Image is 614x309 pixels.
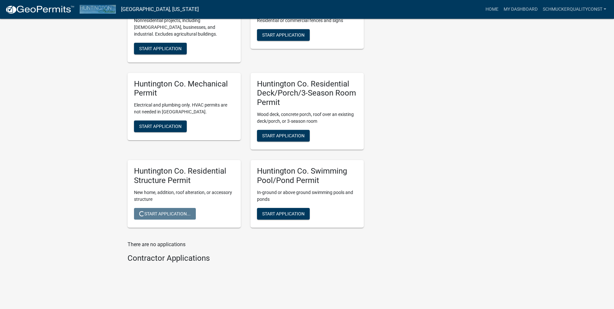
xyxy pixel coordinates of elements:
h5: Huntington Co. Residential Deck/Porch/3-Season Room Permit [257,79,357,107]
a: SchmuckerQualityConst [540,3,609,16]
wm-workflow-list-section: Contractor Applications [128,254,364,266]
p: Wood deck, concrete porch, roof over an existing deck/porch, or 3-season room [257,111,357,125]
button: Start Application... [134,208,196,220]
span: Start Application [139,46,182,51]
h5: Huntington Co. Swimming Pool/Pond Permit [257,166,357,185]
p: Electrical and plumbing only. HVAC permits are not needed in [GEOGRAPHIC_DATA]. [134,102,234,115]
p: In-ground or above ground swimming pools and ponds [257,189,357,203]
span: Start Application [139,124,182,129]
img: Huntington County, Indiana [80,5,116,14]
span: Start Application [262,133,305,138]
button: Start Application [257,208,310,220]
h5: Huntington Co. Mechanical Permit [134,79,234,98]
button: Start Application [134,43,187,54]
p: Residential or commercial fences and signs [257,17,357,24]
p: Nonresidential projects, including [DEMOGRAPHIC_DATA], businesses, and industrial. Excludes agric... [134,17,234,38]
a: My Dashboard [501,3,540,16]
h5: Huntington Co. Residential Structure Permit [134,166,234,185]
span: Start Application... [139,211,191,216]
p: There are no applications [128,241,364,248]
a: Home [483,3,501,16]
span: Start Application [262,211,305,216]
button: Start Application [257,130,310,142]
h4: Contractor Applications [128,254,364,263]
button: Start Application [134,120,187,132]
a: [GEOGRAPHIC_DATA], [US_STATE] [121,4,199,15]
span: Start Application [262,32,305,37]
p: New home, addition, roof alteration, or accessory structure [134,189,234,203]
button: Start Application [257,29,310,41]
